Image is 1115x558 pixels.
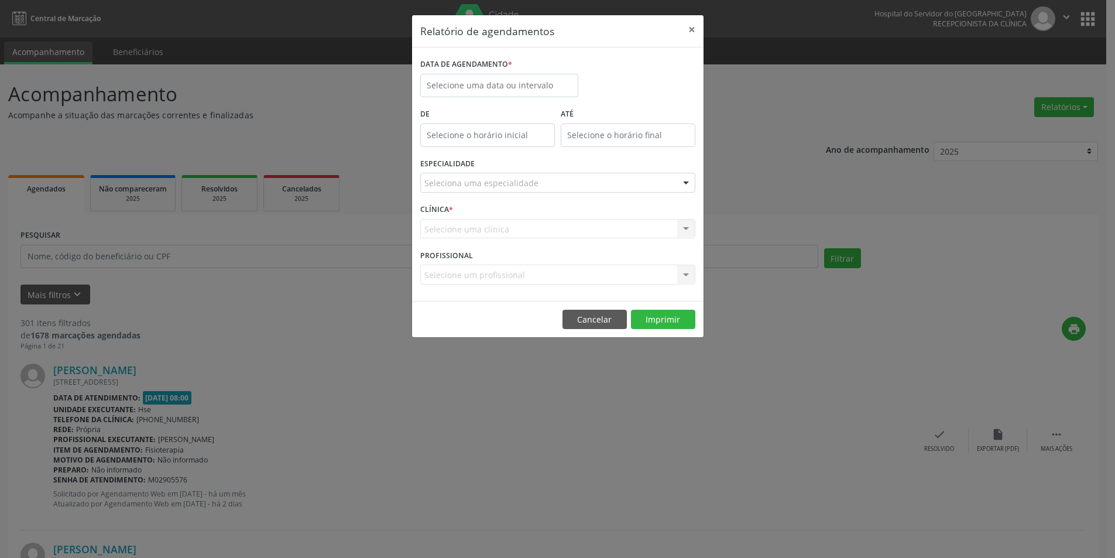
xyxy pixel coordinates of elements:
button: Imprimir [631,310,695,330]
label: CLÍNICA [420,201,453,219]
input: Selecione o horário inicial [420,124,555,147]
label: ESPECIALIDADE [420,155,475,173]
input: Selecione uma data ou intervalo [420,74,578,97]
input: Selecione o horário final [561,124,695,147]
label: PROFISSIONAL [420,247,473,265]
span: Seleciona uma especialidade [424,177,538,189]
h5: Relatório de agendamentos [420,23,554,39]
button: Cancelar [562,310,627,330]
label: DATA DE AGENDAMENTO [420,56,512,74]
label: De [420,105,555,124]
button: Close [680,15,704,44]
label: ATÉ [561,105,695,124]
